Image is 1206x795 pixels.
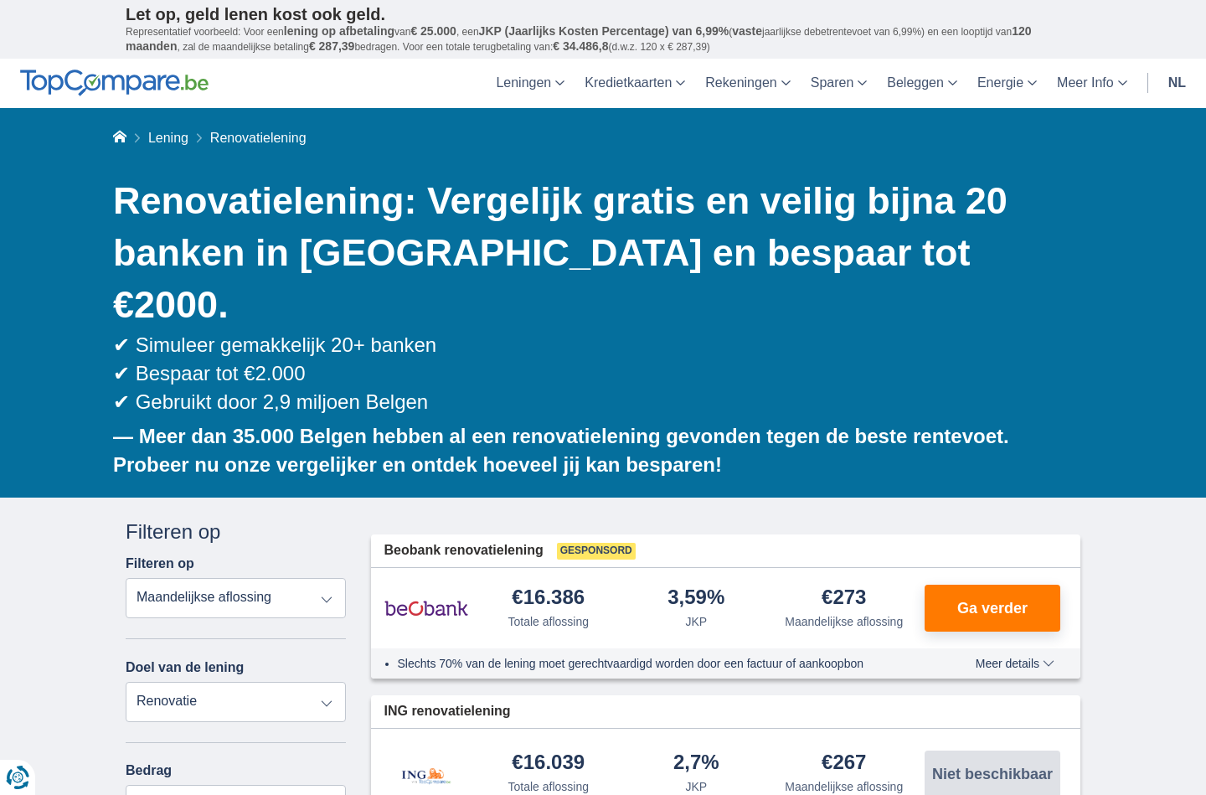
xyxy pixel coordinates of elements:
[967,59,1047,108] a: Energie
[822,752,866,775] div: €267
[932,767,1053,782] span: Niet beschikbaar
[785,613,903,630] div: Maandelijkse aflossing
[512,752,585,775] div: €16.039
[801,59,878,108] a: Sparen
[695,59,800,108] a: Rekeningen
[148,131,188,145] a: Lening
[512,587,585,610] div: €16.386
[976,658,1054,669] span: Meer details
[210,131,307,145] span: Renovatielening
[384,587,468,629] img: product.pl.alt Beobank
[410,24,456,38] span: € 25.000
[384,541,544,560] span: Beobank renovatielening
[113,425,1009,476] b: — Meer dan 35.000 Belgen hebben al een renovatielening gevonden tegen de beste rentevoet. Probeer...
[126,24,1032,53] span: 120 maanden
[822,587,866,610] div: €273
[575,59,695,108] a: Kredietkaarten
[126,763,346,778] label: Bedrag
[113,331,1080,417] div: ✔ Simuleer gemakkelijk 20+ banken ✔ Bespaar tot €2.000 ✔ Gebruikt door 2,9 miljoen Belgen
[479,24,729,38] span: JKP (Jaarlijks Kosten Percentage) van 6,99%
[126,660,244,675] label: Doel van de lening
[785,778,903,795] div: Maandelijkse aflossing
[20,70,209,96] img: TopCompare
[685,613,707,630] div: JKP
[673,752,719,775] div: 2,7%
[1158,59,1196,108] a: nl
[309,39,355,53] span: € 287,39
[925,585,1060,632] button: Ga verder
[877,59,967,108] a: Beleggen
[126,4,1080,24] p: Let op, geld lenen kost ook geld.
[126,24,1080,54] p: Representatief voorbeeld: Voor een van , een ( jaarlijkse debetrentevoet van 6,99%) en een loopti...
[732,24,762,38] span: vaste
[667,587,724,610] div: 3,59%
[963,657,1067,670] button: Meer details
[486,59,575,108] a: Leningen
[508,778,589,795] div: Totale aflossing
[284,24,394,38] span: lening op afbetaling
[508,613,589,630] div: Totale aflossing
[557,543,636,560] span: Gesponsord
[685,778,707,795] div: JKP
[113,175,1080,331] h1: Renovatielening: Vergelijk gratis en veilig bijna 20 banken in [GEOGRAPHIC_DATA] en bespaar tot €...
[113,131,126,145] a: Home
[126,556,194,571] label: Filteren op
[553,39,608,53] span: € 34.486,8
[384,702,511,721] span: ING renovatielening
[126,518,346,546] div: Filteren op
[1047,59,1137,108] a: Meer Info
[957,601,1028,616] span: Ga verder
[398,655,915,672] li: Slechts 70% van de lening moet gerechtvaardigd worden door een factuur of aankoopbon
